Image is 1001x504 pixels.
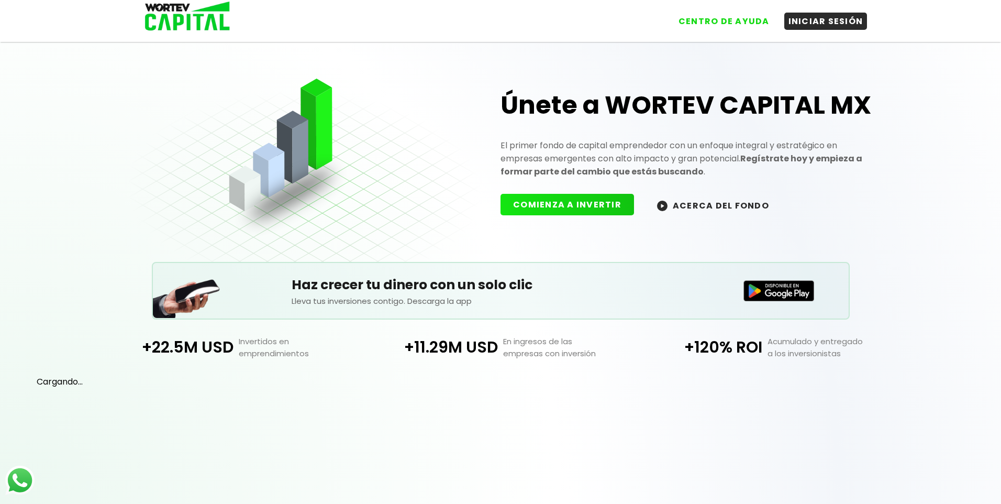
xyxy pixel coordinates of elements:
[368,335,498,359] p: +11.29M USD
[292,275,709,295] h5: Haz crecer tu dinero con un solo clic
[37,375,964,388] p: Cargando...
[104,335,233,359] p: +22.5M USD
[633,335,763,359] p: +120% ROI
[657,201,668,211] img: wortev-capital-acerca-del-fondo
[233,335,369,359] p: Invertidos en emprendimientos
[664,5,774,30] a: CENTRO DE AYUDA
[784,13,867,30] button: INICIAR SESIÓN
[498,335,633,359] p: En ingresos de las empresas con inversión
[292,295,709,307] p: Lleva tus inversiones contigo. Descarga la app
[500,152,862,178] strong: Regístrate hoy y empieza a formar parte del cambio que estás buscando
[743,280,815,301] img: Disponible en Google Play
[500,139,872,178] p: El primer fondo de capital emprendedor con un enfoque integral y estratégico en empresas emergent...
[774,5,867,30] a: INICIAR SESIÓN
[153,266,221,318] img: Teléfono
[500,89,872,122] h1: Únete a WORTEV CAPITAL MX
[500,199,644,211] a: COMIENZA A INVERTIR
[762,335,897,359] p: Acumulado y entregado a los inversionistas
[5,466,35,495] img: logos_whatsapp-icon.242b2217.svg
[674,13,774,30] button: CENTRO DE AYUDA
[644,194,782,216] button: ACERCA DEL FONDO
[500,194,634,215] button: COMIENZA A INVERTIR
